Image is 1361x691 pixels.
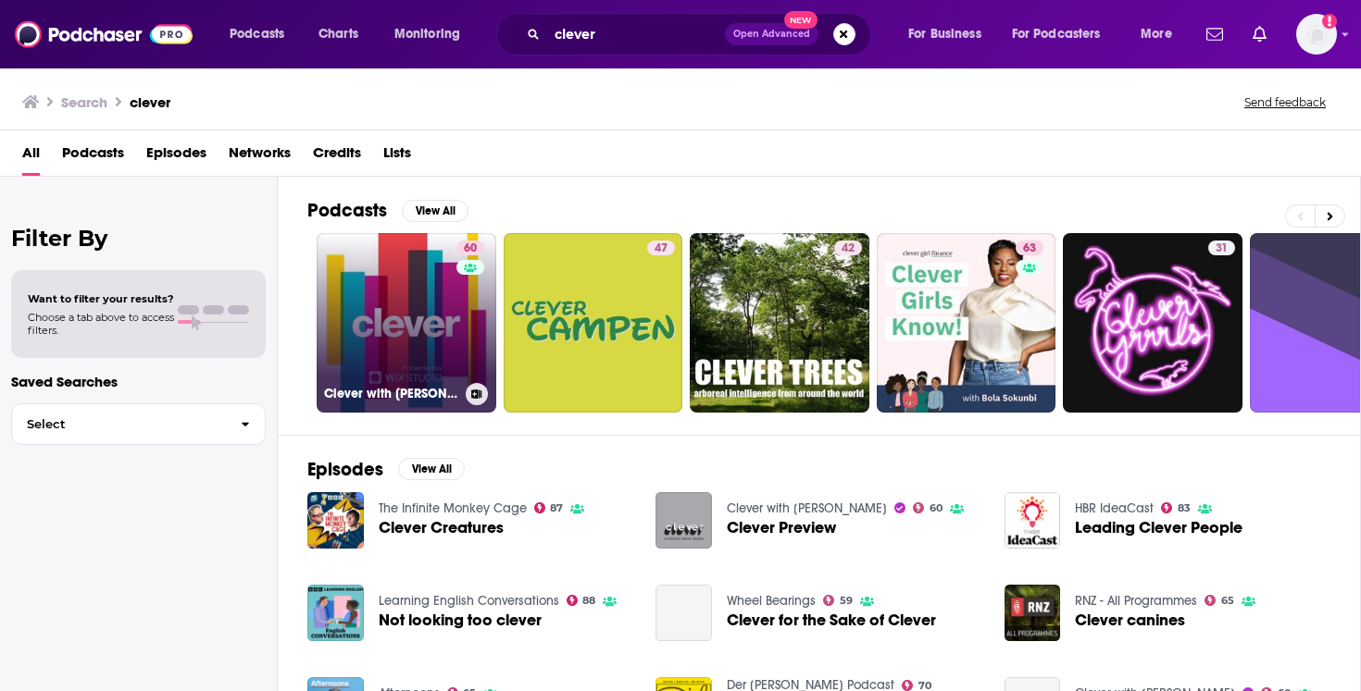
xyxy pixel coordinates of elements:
[379,520,504,536] a: Clever Creatures
[22,138,40,176] a: All
[1322,14,1337,29] svg: Add a profile image
[930,504,943,512] span: 60
[307,492,364,549] img: Clever Creatures
[1199,19,1230,50] a: Show notifications dropdown
[902,680,931,691] a: 70
[1005,585,1061,641] img: Clever canines
[307,199,387,222] h2: Podcasts
[381,19,484,49] button: open menu
[15,17,193,52] img: Podchaser - Follow, Share and Rate Podcasts
[324,386,458,401] h3: Clever with [PERSON_NAME]
[1023,240,1036,258] span: 63
[229,138,291,176] a: Networks
[534,502,564,513] a: 87
[313,138,361,176] a: Credits
[1208,241,1235,255] a: 31
[1075,500,1154,516] a: HBR IdeaCast
[877,233,1056,413] a: 63
[11,373,266,390] p: Saved Searches
[217,19,308,49] button: open menu
[1245,19,1274,50] a: Show notifications dropdown
[1205,595,1234,606] a: 65
[895,19,1005,49] button: open menu
[28,311,174,337] span: Choose a tab above to access filters.
[1216,240,1228,258] span: 31
[307,585,364,641] img: Not looking too clever
[1063,233,1242,413] a: 31
[394,21,460,47] span: Monitoring
[647,241,675,255] a: 47
[398,458,465,480] button: View All
[1012,21,1101,47] span: For Podcasters
[11,225,266,252] h2: Filter By
[1221,597,1234,605] span: 65
[61,93,107,111] h3: Search
[1128,19,1195,49] button: open menu
[1075,593,1197,609] a: RNZ - All Programmes
[62,138,124,176] a: Podcasts
[130,93,170,111] h3: clever
[656,492,712,549] img: Clever Preview
[727,612,936,628] a: Clever for the Sake of Clever
[656,585,712,641] a: Clever for the Sake of Clever
[1000,19,1128,49] button: open menu
[690,233,869,413] a: 42
[379,612,542,628] a: Not looking too clever
[1296,14,1337,55] button: Show profile menu
[317,233,496,413] a: 60Clever with [PERSON_NAME]
[1016,241,1043,255] a: 63
[582,597,595,605] span: 88
[727,500,887,516] a: Clever with Amy Devers
[1296,14,1337,55] span: Logged in as tnewman2025
[28,292,174,305] span: Want to filter your results?
[146,138,206,176] span: Episodes
[733,30,810,39] span: Open Advanced
[307,458,465,481] a: EpisodesView All
[456,241,484,255] a: 60
[725,23,818,45] button: Open AdvancedNew
[12,418,226,430] span: Select
[1178,504,1191,512] span: 83
[464,240,477,258] span: 60
[840,597,853,605] span: 59
[655,240,668,258] span: 47
[727,593,816,609] a: Wheel Bearings
[1075,520,1242,536] a: Leading Clever People
[1075,612,1185,628] a: Clever canines
[1005,492,1061,549] img: Leading Clever People
[1239,94,1331,110] button: Send feedback
[306,19,369,49] a: Charts
[307,199,468,222] a: PodcastsView All
[823,595,853,606] a: 59
[547,19,725,49] input: Search podcasts, credits, & more...
[514,13,889,56] div: Search podcasts, credits, & more...
[842,240,855,258] span: 42
[383,138,411,176] a: Lists
[908,21,981,47] span: For Business
[230,21,284,47] span: Podcasts
[918,682,931,690] span: 70
[913,502,943,513] a: 60
[784,11,818,29] span: New
[307,458,383,481] h2: Episodes
[11,403,266,445] button: Select
[567,595,596,606] a: 88
[379,593,559,609] a: Learning English Conversations
[318,21,358,47] span: Charts
[402,200,468,222] button: View All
